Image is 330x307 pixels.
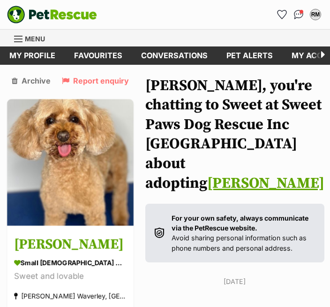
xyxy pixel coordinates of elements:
[308,7,323,22] button: My account
[14,234,127,255] h3: [PERSON_NAME]
[25,35,45,43] span: Menu
[172,213,315,253] p: Avoid sharing personal information such as phone numbers and personal address.
[172,214,308,232] strong: For your own safety, always communicate via the PetRescue website.
[311,10,320,19] div: RM
[217,46,282,65] a: Pet alerts
[7,99,134,226] img: Mitzi
[274,7,323,22] ul: Account quick links
[291,7,306,22] a: Conversations
[65,46,132,65] a: Favourites
[62,77,129,85] a: Report enquiry
[207,174,324,193] a: [PERSON_NAME]
[14,258,127,268] div: small [DEMOGRAPHIC_DATA] Dog
[14,30,52,46] a: Menu
[12,77,51,85] a: Archive
[145,77,324,194] h1: [PERSON_NAME], you're chatting to Sweet at Sweet Paws Dog Rescue Inc [GEOGRAPHIC_DATA] about adop...
[132,46,217,65] a: conversations
[145,276,324,286] p: [DATE]
[7,6,97,23] a: PetRescue
[14,270,127,283] div: Sweet and lovable
[274,7,289,22] a: Favourites
[294,10,304,19] img: chat-41dd97257d64d25036548639549fe6c8038ab92f7586957e7f3b1b290dea8141.svg
[7,6,97,23] img: logo-e224e6f780fb5917bec1dbf3a21bbac754714ae5b6737aabdf751b685950b380.svg
[14,290,127,302] div: [PERSON_NAME] Waverley, [GEOGRAPHIC_DATA]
